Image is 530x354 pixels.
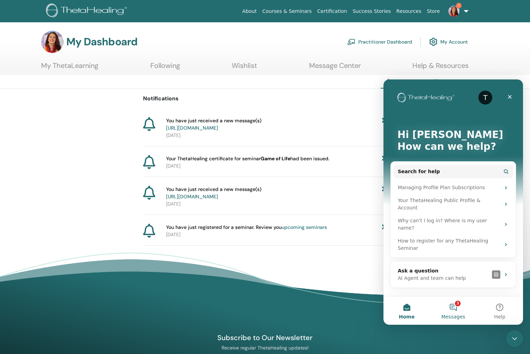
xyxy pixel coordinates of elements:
[448,6,460,17] img: default.jpg
[429,36,438,48] img: cog.svg
[166,231,387,238] p: [DATE]
[347,39,356,45] img: chalkboard-teacher.svg
[41,61,98,75] a: My ThetaLearning
[166,155,329,162] span: Your ThetaHealing certificate for seminar had been issued.
[166,224,327,231] span: You have just registered for a seminar. Review you
[46,3,129,19] img: logo.png
[347,34,412,49] a: Practitioner Dashboard
[239,5,259,18] a: About
[232,61,257,75] a: Wishlist
[185,333,346,342] h4: Subscribe to Our Newsletter
[394,5,424,18] a: Resources
[412,61,469,75] a: Help & Resources
[506,330,523,347] iframe: Intercom live chat
[66,36,137,48] h3: My Dashboard
[350,5,394,18] a: Success Stories
[166,186,261,200] span: You have just received a new message(s)
[314,5,350,18] a: Certification
[150,61,180,75] a: Following
[282,224,327,230] a: upcoming seminars
[260,5,315,18] a: Courses & Seminars
[143,94,387,103] p: Notifications
[166,200,387,208] p: [DATE]
[166,125,218,131] a: [URL][DOMAIN_NAME]
[166,117,261,132] span: You have just received a new message(s)
[424,5,443,18] a: Store
[393,78,423,84] span: Notifications
[166,162,387,170] p: [DATE]
[429,34,468,49] a: My Account
[261,155,290,162] b: Game of Life
[383,79,523,325] iframe: Intercom live chat
[185,345,346,351] p: Receive regular ThetaHealing updates!
[442,78,464,84] a: Messages
[166,132,387,139] p: [DATE]
[456,3,462,8] span: 1
[309,61,361,75] a: Message Center
[41,31,64,53] img: default.jpg
[166,193,218,200] a: [URL][DOMAIN_NAME]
